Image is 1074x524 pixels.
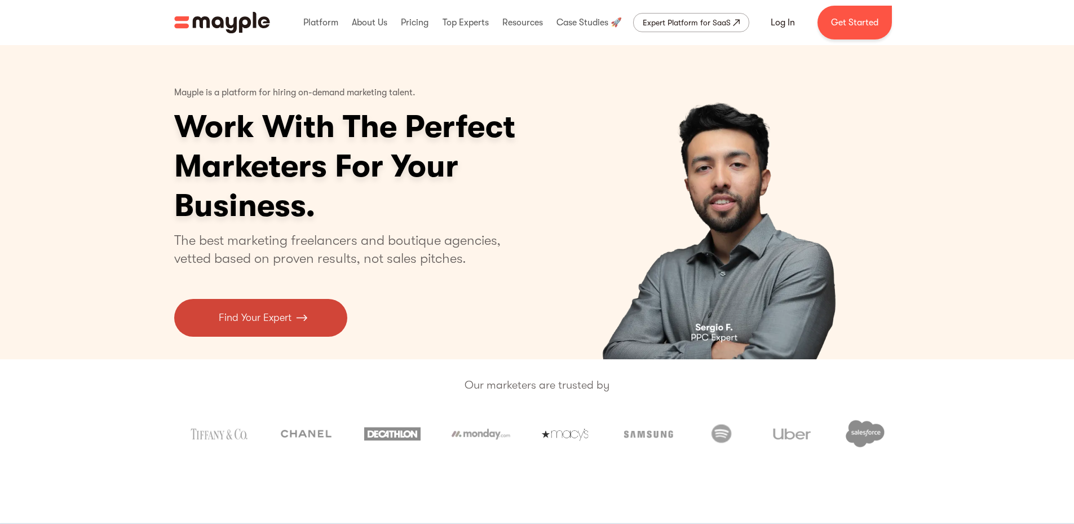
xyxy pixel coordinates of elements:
p: Mayple is a platform for hiring on-demand marketing talent. [174,79,416,107]
a: Log In [757,9,808,36]
p: The best marketing freelancers and boutique agencies, vetted based on proven results, not sales p... [174,231,514,267]
div: About Us [349,5,390,41]
div: Top Experts [440,5,492,41]
div: Expert Platform for SaaS [643,16,731,29]
p: Find Your Expert [219,310,291,325]
a: Expert Platform for SaaS [633,13,749,32]
div: carousel [548,45,900,359]
div: Pricing [398,5,431,41]
img: Mayple logo [174,12,270,33]
div: Platform [300,5,341,41]
div: Resources [500,5,546,41]
h1: Work With The Perfect Marketers For Your Business. [174,107,603,226]
iframe: Chat Widget [1018,470,1074,524]
a: Find Your Expert [174,299,347,337]
a: home [174,12,270,33]
a: Get Started [817,6,892,39]
div: 1 of 4 [548,45,900,359]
